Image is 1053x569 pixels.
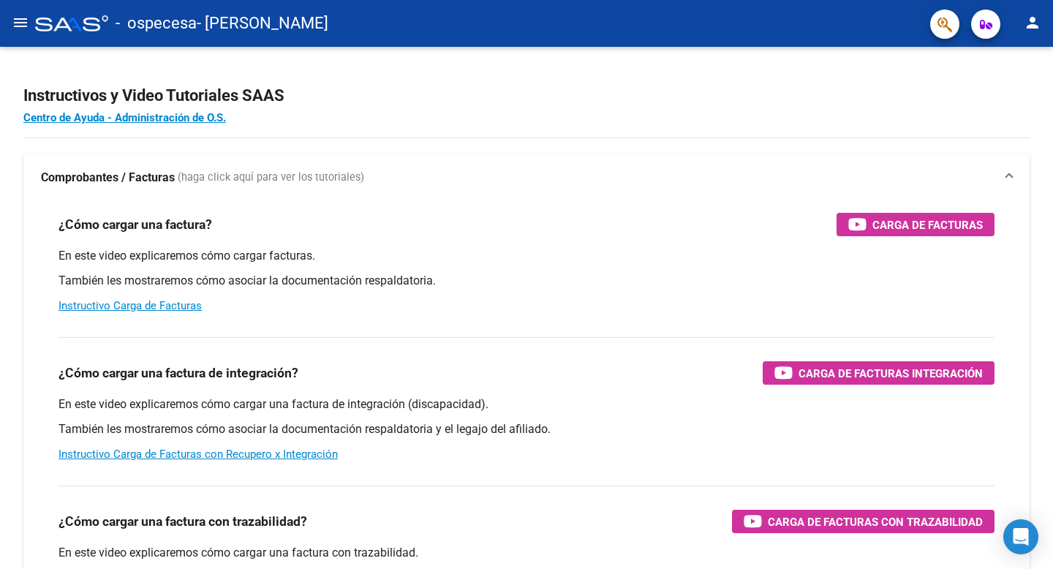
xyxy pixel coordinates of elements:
[23,82,1030,110] h2: Instructivos y Video Tutoriales SAAS
[58,545,994,561] p: En este video explicaremos cómo cargar una factura con trazabilidad.
[837,213,994,236] button: Carga de Facturas
[1003,519,1038,554] div: Open Intercom Messenger
[58,448,338,461] a: Instructivo Carga de Facturas con Recupero x Integración
[763,361,994,385] button: Carga de Facturas Integración
[197,7,328,39] span: - [PERSON_NAME]
[58,214,212,235] h3: ¿Cómo cargar una factura?
[732,510,994,533] button: Carga de Facturas con Trazabilidad
[872,216,983,234] span: Carga de Facturas
[58,363,298,383] h3: ¿Cómo cargar una factura de integración?
[1024,14,1041,31] mat-icon: person
[58,396,994,412] p: En este video explicaremos cómo cargar una factura de integración (discapacidad).
[58,299,202,312] a: Instructivo Carga de Facturas
[58,421,994,437] p: También les mostraremos cómo asociar la documentación respaldatoria y el legajo del afiliado.
[116,7,197,39] span: - ospecesa
[58,248,994,264] p: En este video explicaremos cómo cargar facturas.
[41,170,175,186] strong: Comprobantes / Facturas
[23,154,1030,201] mat-expansion-panel-header: Comprobantes / Facturas (haga click aquí para ver los tutoriales)
[23,111,226,124] a: Centro de Ayuda - Administración de O.S.
[178,170,364,186] span: (haga click aquí para ver los tutoriales)
[799,364,983,383] span: Carga de Facturas Integración
[58,511,307,532] h3: ¿Cómo cargar una factura con trazabilidad?
[12,14,29,31] mat-icon: menu
[768,513,983,531] span: Carga de Facturas con Trazabilidad
[58,273,994,289] p: También les mostraremos cómo asociar la documentación respaldatoria.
